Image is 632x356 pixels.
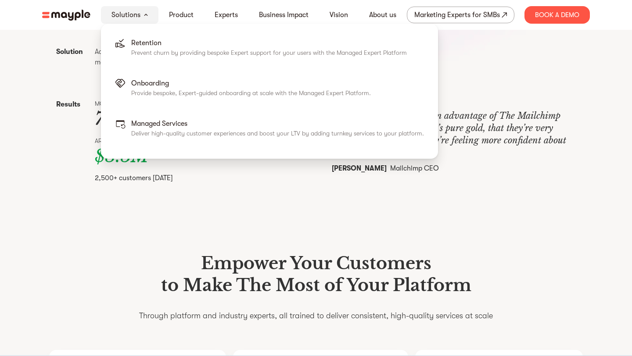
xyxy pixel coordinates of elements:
p: Solution [56,46,91,57]
div: 7% [95,108,295,129]
div: $3.5M [95,146,295,167]
p: ARR Saved [95,136,295,146]
p: Results [56,99,91,110]
div: [PERSON_NAME] [332,164,387,173]
p: Onboarding [131,78,371,89]
img: arrow-down [144,14,148,16]
div: 2,500+ customers [DATE] [95,174,295,182]
div: Marketing Experts for SMBs [414,9,500,21]
a: Marketing Experts for SMBs [407,7,514,23]
a: About us [369,10,396,20]
p: Through platform and industry experts, all trained to deliver consistent, high-quality services a... [139,310,493,322]
p: Account gap analysis “Health Check” and implementation by email marketing experts [95,46,311,68]
h1: Empower Your Customers to Make The Most of Your Platform [139,253,493,296]
p: “Customers that have taken advantage of The Mailchimp Health Check tell us that it’s pure gold, t... [332,110,586,159]
p: Managed Services [131,118,424,129]
div: Mailchimp CEO [332,164,586,173]
p: Provide bespoke, Expert-guided onboarding at scale with the Managed Expert Platform. [131,89,371,97]
a: Vision [330,10,348,20]
div: Book A Demo [524,6,590,24]
a: Product [169,10,194,20]
a: Managed Services Deliver high-quality customer experiences and boost your LTV by adding turnkey s... [108,111,431,152]
a: Experts [215,10,238,20]
img: mayple-logo [42,10,90,21]
a: Retention Prevent churn by providing bespoke Expert support for your users with the Managed Exper... [108,31,431,71]
p: Deliver high-quality customer experiences and boost your LTV by adding turnkey services to your p... [131,129,424,138]
a: Business Impact [259,10,309,20]
p: Retention [131,38,407,48]
a: Solutions [111,10,140,20]
p: Prevent churn by providing bespoke Expert support for your users with the Managed Expert Platform [131,48,407,57]
p: Monthly churn [95,99,295,108]
a: Onboarding Provide bespoke, Expert-guided onboarding at scale with the Managed Expert Platform. [108,71,431,111]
